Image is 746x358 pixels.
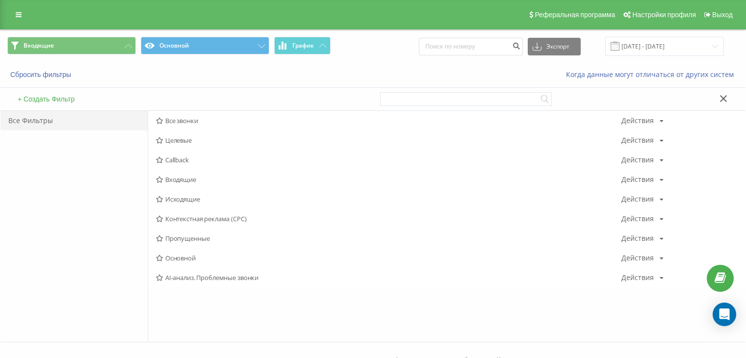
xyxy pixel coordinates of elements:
div: Действия [621,137,654,144]
button: Закрыть [717,94,731,104]
span: Входящие [156,176,621,183]
div: Действия [621,274,654,281]
span: Callback [156,156,621,163]
span: Основной [156,255,621,261]
span: Выход [712,11,733,19]
span: Входящие [24,42,54,50]
div: Действия [621,156,654,163]
input: Поиск по номеру [419,38,523,55]
div: Open Intercom Messenger [713,303,736,326]
span: Целевые [156,137,621,144]
button: Экспорт [528,38,581,55]
span: График [292,42,314,49]
span: Пропущенные [156,235,621,242]
span: Реферальная программа [535,11,615,19]
span: Все звонки [156,117,621,124]
button: Входящие [7,37,136,54]
button: Сбросить фильтры [7,70,76,79]
div: Действия [621,196,654,203]
span: Настройки профиля [632,11,696,19]
div: Действия [621,117,654,124]
div: Действия [621,235,654,242]
a: Когда данные могут отличаться от других систем [566,70,739,79]
button: График [274,37,331,54]
div: Действия [621,215,654,222]
span: Контекстная реклама (CPC) [156,215,621,222]
button: Основной [141,37,269,54]
div: Все Фильтры [0,111,148,130]
span: AI-анализ. Проблемные звонки [156,274,621,281]
div: Действия [621,255,654,261]
div: Действия [621,176,654,183]
span: Исходящие [156,196,621,203]
button: + Создать Фильтр [15,95,77,103]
